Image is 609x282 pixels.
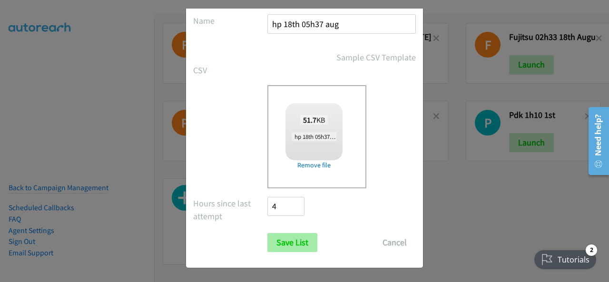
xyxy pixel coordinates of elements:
iframe: Checklist [529,241,602,275]
button: Cancel [373,233,416,252]
a: Remove file [285,160,343,170]
label: CSV [193,64,267,77]
strong: 51.7 [303,115,316,125]
span: hp 18th 05h37 aug.csv [292,132,354,141]
label: Name [193,14,267,27]
iframe: Resource Center [582,103,609,179]
label: Hours since last attempt [193,197,267,223]
input: Save List [267,233,317,252]
a: Sample CSV Template [336,51,416,64]
span: KB [300,115,328,125]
